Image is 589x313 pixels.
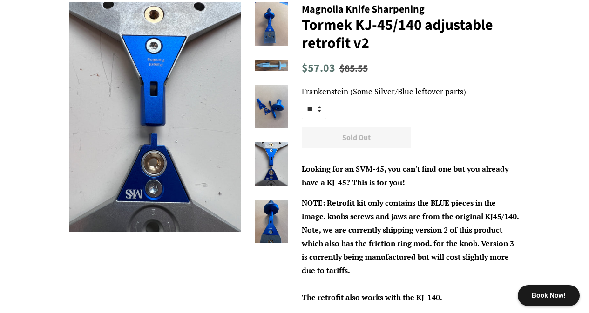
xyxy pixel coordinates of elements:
[302,164,508,187] span: Looking for an SVM-45, you can't find one but you already have a KJ-45? This is for you!
[342,133,371,143] span: Sold Out
[302,198,519,302] span: NOTE: Retrofit kit only contains the BLUE pieces in the image, knobs screws and jaws are from the...
[302,2,425,17] span: Magnolia Knife Sharpening
[255,2,288,46] img: Tormek KJ-45/140 adjustable retrofit v2
[302,16,521,52] h1: Tormek KJ-45/140 adjustable retrofit v2
[302,85,521,99] label: Frankenstein (Some Silver/Blue leftover parts)
[339,61,368,76] s: $85.55
[255,142,288,186] img: Tormek KJ-45/140 adjustable retrofit v2
[302,127,411,149] button: Sold Out
[69,2,241,232] img: Tormek KJ-45/140 adjustable retrofit v2
[302,60,335,76] span: $57.03
[255,200,288,243] img: Tormek KJ-45/140 adjustable retrofit v2
[518,285,580,306] div: Book Now!
[255,85,288,128] img: Tormek KJ-45/140 adjustable retrofit v2
[255,60,288,71] img: Tormek KJ-45/140 adjustable retrofit v2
